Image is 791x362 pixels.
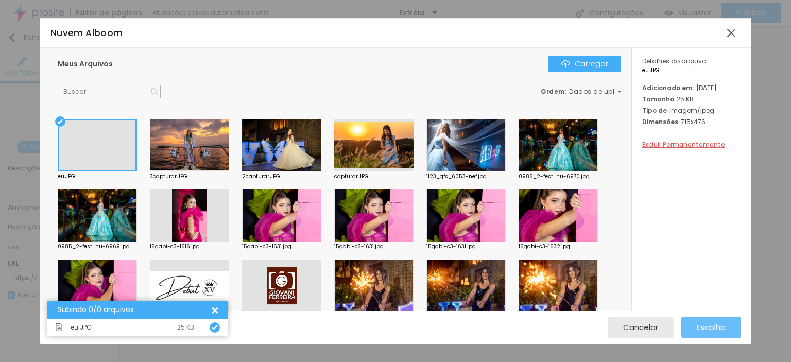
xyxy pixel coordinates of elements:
font: capturar.JPG [334,173,369,180]
font: 0986_2-fest...nu-6970.jpg [519,173,590,180]
font: 0985_2-fest...nu-6969.jpg [58,243,130,250]
font: Subindo 0/0 arquivos [58,304,134,315]
img: Ícone [55,323,63,331]
font: 15gabi-c3-1616.jpg [150,243,200,250]
font: 15gabi-c3-1632.jpg [519,243,570,250]
font: Tipo de [642,106,667,115]
button: ÍconeCarregar [548,56,621,72]
font: eu.JPG [642,66,660,74]
font: Excluir Permanentemente [642,140,725,149]
font: [DATE] [696,83,717,92]
font: Cancelar [623,322,658,333]
font: eu.JPG [58,173,75,180]
font: 15gabi-c3-1631.jpg [242,243,291,250]
font: 1123_gfs_6053-nef.jpg [426,173,487,180]
img: Ícone [212,324,218,331]
font: Dimensões [642,117,678,126]
font: Carregar [575,59,608,69]
font: 25 KB [677,95,694,104]
img: Ícone [151,88,158,95]
font: 715x476 [681,117,706,126]
font: Adicionado em: [642,83,694,92]
font: Detalhes do arquivo [642,57,706,65]
font: 15gabi-c3-1631.jpg [334,243,384,250]
font: Escolha [697,322,726,333]
font: 25 KB [177,323,194,332]
font: Nuvem Alboom [50,27,123,39]
font: imagem/jpeg [669,106,714,115]
input: Buscar [58,85,161,98]
font: 3capturar.JPG [150,173,187,180]
font: : [565,87,567,96]
font: Tamanho [642,95,674,104]
button: Escolha [681,317,741,338]
font: eu.JPG [71,323,92,332]
font: Meus Arquivos [58,59,113,69]
font: Dados de upload [569,87,629,96]
font: Ordem [541,87,565,96]
img: Ícone [561,60,570,68]
font: 2capturar.JPG [242,173,280,180]
font: 15gabi-c3-1631.jpg [426,243,476,250]
button: Cancelar [608,317,674,338]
